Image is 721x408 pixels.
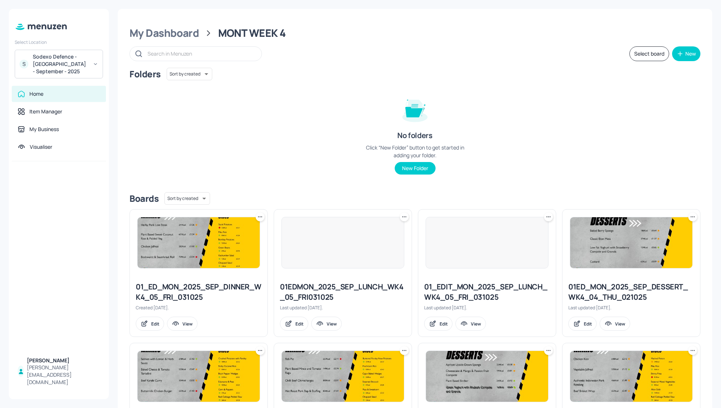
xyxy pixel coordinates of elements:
[282,351,404,402] img: 2025-05-28-1748433425159lcuaa7hng09.jpeg
[30,143,52,151] div: Visualiser
[27,364,100,386] div: [PERSON_NAME][EMAIL_ADDRESS][DOMAIN_NAME]
[136,282,262,302] div: 01_ED_MON_2025_SEP_DINNER_WK4_05_FRI_031025
[151,321,159,327] div: Edit
[397,130,432,141] div: No folders
[29,90,43,98] div: Home
[424,282,550,302] div: 01_EDIT_MON_2025_SEP_LUNCH_WK4_05_FRI_031025
[568,305,694,311] div: Last updated [DATE].
[129,68,161,80] div: Folders
[129,27,199,40] div: My Dashboard
[629,46,669,61] button: Select board
[685,51,696,56] div: New
[424,305,550,311] div: Last updated [DATE].
[440,321,448,327] div: Edit
[570,351,692,402] img: 2025-05-28-17484245301319t298cfe5cu.jpeg
[280,282,406,302] div: 01EDMON_2025_SEP_LUNCH_WK4_05_FRI031025
[615,321,625,327] div: View
[138,217,260,268] img: 2025-08-27-1756287251387fhy1eufjbt9.jpeg
[29,126,59,133] div: My Business
[672,46,700,61] button: New
[295,321,303,327] div: Edit
[570,217,692,268] img: 2025-10-02-1759399138854vx0pkrgaxip.jpeg
[136,305,262,311] div: Created [DATE].
[360,144,470,159] div: Click “New Folder” button to get started in adding your folder.
[129,193,159,204] div: Boards
[19,60,28,68] div: S
[280,305,406,311] div: Last updated [DATE].
[182,321,193,327] div: View
[167,67,212,81] div: Sort by created
[568,282,694,302] div: 01ED_MON_2025_SEP_DESSERT_WK4_04_THU_021025
[395,162,436,175] button: New Folder
[471,321,481,327] div: View
[27,357,100,364] div: [PERSON_NAME]
[148,48,254,59] input: Search in Menuzen
[218,27,286,40] div: MONT WEEK 4
[29,108,62,115] div: Item Manager
[164,191,210,206] div: Sort by created
[138,351,260,402] img: 2025-05-28-1748424806345wo5jep7aumd.jpeg
[33,53,88,75] div: Sodexo Defence - [GEOGRAPHIC_DATA] - September - 2025
[397,91,433,127] img: folder-empty
[426,351,548,402] img: 2025-05-20-1747740639646etna42jsom7.jpeg
[584,321,592,327] div: Edit
[327,321,337,327] div: View
[15,39,103,45] div: Select Location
